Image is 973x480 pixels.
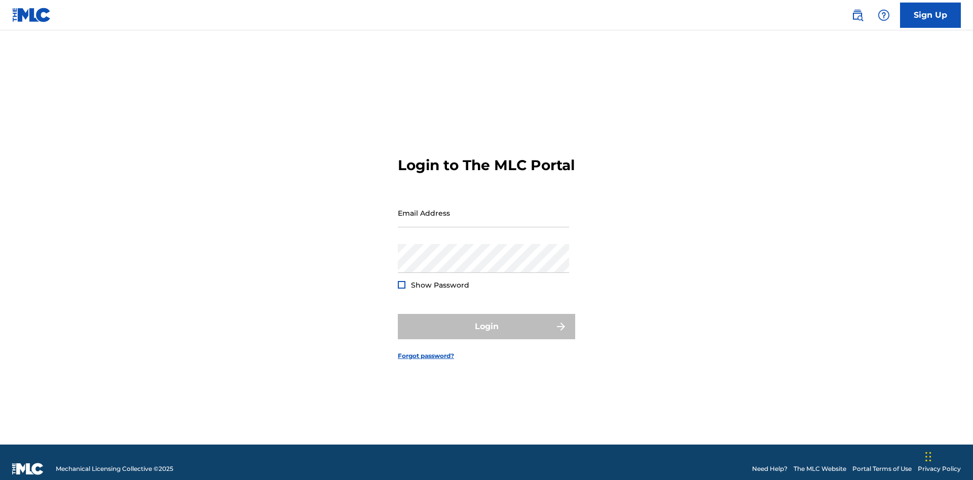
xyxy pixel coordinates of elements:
[398,156,575,174] h3: Login to The MLC Portal
[918,464,961,473] a: Privacy Policy
[752,464,788,473] a: Need Help?
[56,464,173,473] span: Mechanical Licensing Collective © 2025
[12,463,44,475] img: logo
[852,464,912,473] a: Portal Terms of Use
[900,3,961,28] a: Sign Up
[847,5,868,25] a: Public Search
[925,442,931,472] div: Drag
[411,281,469,290] span: Show Password
[12,8,51,22] img: MLC Logo
[878,9,890,21] img: help
[851,9,864,21] img: search
[794,464,846,473] a: The MLC Website
[398,351,454,361] a: Forgot password?
[922,431,973,480] iframe: Chat Widget
[874,5,894,25] div: Help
